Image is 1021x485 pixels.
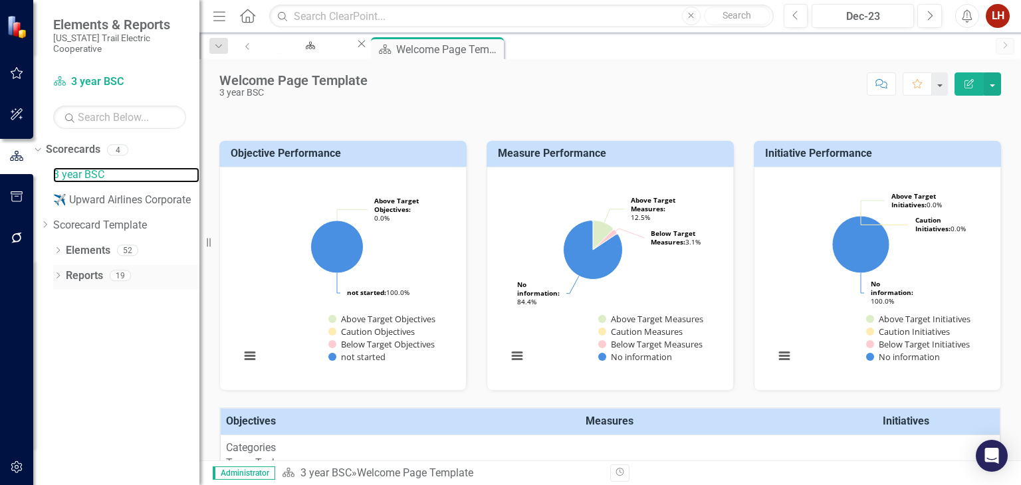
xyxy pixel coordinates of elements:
button: Show not started [328,351,385,363]
a: ✈️ Upward Airlines Corporate [53,193,199,208]
button: LH [986,4,1010,28]
span: Elements & Reports [53,17,186,33]
a: 👋 Welcome Page [261,37,355,54]
div: Welcome Page Template [219,73,368,88]
span: Search [723,10,751,21]
div: Chart. Highcharts interactive chart. [501,177,720,377]
text: 0.0% [891,191,942,209]
div: 👋 Welcome Page [273,50,343,66]
div: Welcome Page Template [396,41,501,58]
input: Search ClearPoint... [269,5,773,28]
button: Show Caution Initiatives [866,326,950,338]
small: [US_STATE] Trail Electric Cooperative [53,33,186,54]
div: Chart. Highcharts interactive chart. [768,177,987,377]
a: Reports [66,268,103,284]
button: Show Above Target Objectives [328,313,437,325]
svg: Interactive chart [501,177,717,377]
button: View chart menu, Chart [775,347,794,365]
path: Caution Measures, 0. [593,229,614,250]
div: Measures [586,414,873,429]
div: 3 year BSC [219,88,368,98]
div: Objectives [226,414,575,429]
button: View chart menu, Chart [508,347,526,365]
h3: Initiative Performance [765,147,994,159]
a: Scorecards [46,142,100,157]
a: Scorecard Template [53,218,199,233]
path: No information, 27. [564,221,623,280]
a: 3 year BSC [53,167,199,183]
div: Categories [226,440,994,456]
tspan: No information: [517,280,560,298]
h3: Objective Performance [231,147,460,159]
div: Open Intercom Messenger [976,440,1008,472]
button: Show No information [598,351,671,363]
div: » [282,466,600,481]
text: 0.0% [374,196,419,223]
text: 100.0% [871,279,913,306]
tspan: No information: [871,279,913,297]
a: Elements [66,243,110,258]
button: Show No information [866,351,939,363]
button: Show Caution Objectives [328,326,415,338]
svg: Interactive chart [233,177,449,377]
td: Double-Click to Edit [221,435,1000,477]
button: Show Caution Measures [598,326,683,338]
tspan: Below Target Measures: [651,229,696,246]
text: 100.0% [347,288,409,297]
div: Welcome Page Template [357,466,473,479]
button: Show Below Target Measures [598,338,704,350]
span: Team Tech [226,456,278,469]
tspan: Above Target Measures: [631,195,676,213]
tspan: Caution Initiatives: [915,215,951,233]
div: Dec-23 [816,9,909,25]
button: Show Below Target Objectives [328,338,436,350]
tspan: Above Target Objectives: [374,196,419,214]
path: Above Target Measures, 4. [593,221,613,250]
tspan: Above Target Initiatives: [891,191,937,209]
img: ClearPoint Strategy [7,15,30,39]
text: 84.4% [517,280,560,306]
div: 19 [110,270,131,281]
text: 0.0% [915,215,966,233]
button: Search [704,7,770,25]
a: 3 year BSC [300,466,352,479]
button: Show Below Target Initiatives [866,338,970,350]
text: 3.1% [651,229,701,246]
tspan: not started: [347,288,386,297]
a: 3 year BSC [53,74,186,90]
button: Show Above Target Initiatives [866,313,971,325]
svg: Interactive chart [768,177,984,377]
span: Administrator [213,466,275,480]
button: Dec-23 [812,4,914,28]
button: Show Above Target Measures [598,313,705,325]
div: 4 [107,144,128,155]
input: Search Below... [53,106,186,129]
div: Initiatives [883,414,994,429]
path: not started, 11. [310,221,363,273]
div: Chart. Highcharts interactive chart. [233,177,453,377]
div: 52 [117,244,138,256]
path: Below Target Measures, 1. [593,230,617,250]
text: 12.5% [631,195,676,222]
h3: Measure Performance [498,147,727,159]
path: No information, 9. [832,216,889,273]
button: View chart menu, Chart [241,347,259,365]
